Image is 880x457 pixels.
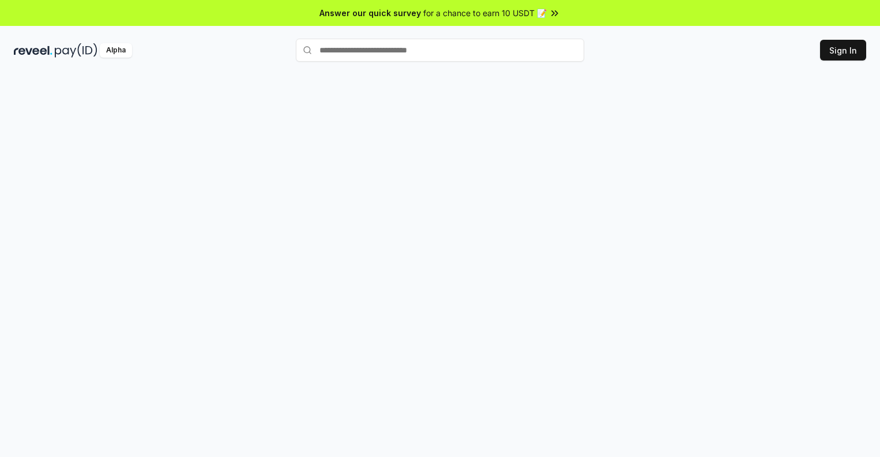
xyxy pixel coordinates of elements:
[319,7,421,19] span: Answer our quick survey
[14,43,52,58] img: reveel_dark
[55,43,97,58] img: pay_id
[820,40,866,61] button: Sign In
[100,43,132,58] div: Alpha
[423,7,547,19] span: for a chance to earn 10 USDT 📝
